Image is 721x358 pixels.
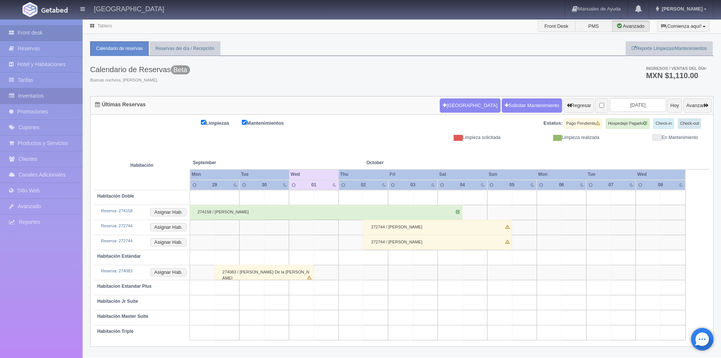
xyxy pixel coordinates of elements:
[97,254,141,259] b: Habitación Estándar
[660,6,703,12] span: [PERSON_NAME]
[367,160,460,166] span: October
[405,182,421,188] div: 03
[683,98,712,113] button: Avanzar
[190,169,240,180] th: Mon
[190,205,462,220] div: 274158 / [PERSON_NAME]
[150,268,187,276] button: Asignar Hab.
[612,21,650,32] label: Avanzado
[97,193,134,199] b: Habitación Doble
[150,208,187,216] button: Asignar Hab.
[653,118,674,129] label: Check-in
[564,118,602,129] label: Pago Pendiente
[646,72,707,79] h3: MXN $1,110.00
[201,118,241,127] label: Limpiezas
[502,98,562,113] a: Solicitar Mantenimiento
[646,66,707,71] span: Ingresos / Ventas del día
[388,169,438,180] th: Fri
[605,134,704,141] div: En Mantenimiento
[575,21,612,32] label: PMS
[506,134,605,141] div: Limpieza realizada
[23,2,38,17] img: Getabed
[193,160,286,166] span: September
[90,41,149,56] a: Calendario de reservas
[543,120,563,127] label: Estatus:
[97,23,112,29] a: Tablero
[207,182,222,188] div: 29
[130,163,153,168] strong: Habitación
[455,182,470,188] div: 04
[339,169,388,180] th: Thu
[240,169,289,180] th: Tue
[537,169,586,180] th: Mon
[90,65,190,74] h3: Calendario de Reservas
[363,220,512,235] div: 272744 / [PERSON_NAME]
[487,169,537,180] th: Sun
[538,21,575,32] label: Front Desk
[171,65,190,74] span: Beta
[101,224,133,228] a: Reserva: 272744
[101,269,133,273] a: Reserva: 274083
[242,118,295,127] label: Mantenimientos
[636,169,685,180] th: Wed
[440,98,500,113] button: [GEOGRAPHIC_DATA]
[150,223,187,231] button: Asignar Hab.
[149,41,220,56] a: Reservas del día / Recepción
[101,239,133,243] a: Reserva: 272744
[653,182,668,188] div: 08
[214,265,314,280] div: 274083 / [PERSON_NAME] De la [PERSON_NAME]
[242,120,247,125] input: Mantenimientos
[201,120,206,125] input: Limpiezas
[101,208,133,213] a: Reserva: 274158
[150,238,187,246] button: Asignar Hab.
[94,4,164,13] h4: [GEOGRAPHIC_DATA]
[657,21,709,32] button: ¡Comienza aquí!
[306,182,321,188] div: 01
[356,182,371,188] div: 02
[289,169,339,180] th: Wed
[564,98,594,113] button: Regresar
[504,182,520,188] div: 05
[437,169,487,180] th: Sat
[667,98,682,113] button: Hoy
[97,329,134,334] b: Habitación Triple
[95,102,146,107] h4: Últimas Reservas
[363,235,512,250] div: 272744 / [PERSON_NAME]
[97,284,152,289] b: Habitacion Estandar Plus
[603,182,619,188] div: 07
[97,299,138,304] b: Habitación Jr Suite
[407,134,506,141] div: Limpieza solicitada
[606,118,650,129] label: Hospedaje Pagado
[554,182,569,188] div: 06
[678,118,701,129] label: Check-out
[586,169,636,180] th: Tue
[41,7,68,13] img: Getabed
[256,182,272,188] div: 30
[97,314,148,319] b: Habitación Master Suite
[626,41,713,56] a: Reporte Limpiezas/Mantenimientos
[90,77,190,83] span: Buenas nochess, [PERSON_NAME].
